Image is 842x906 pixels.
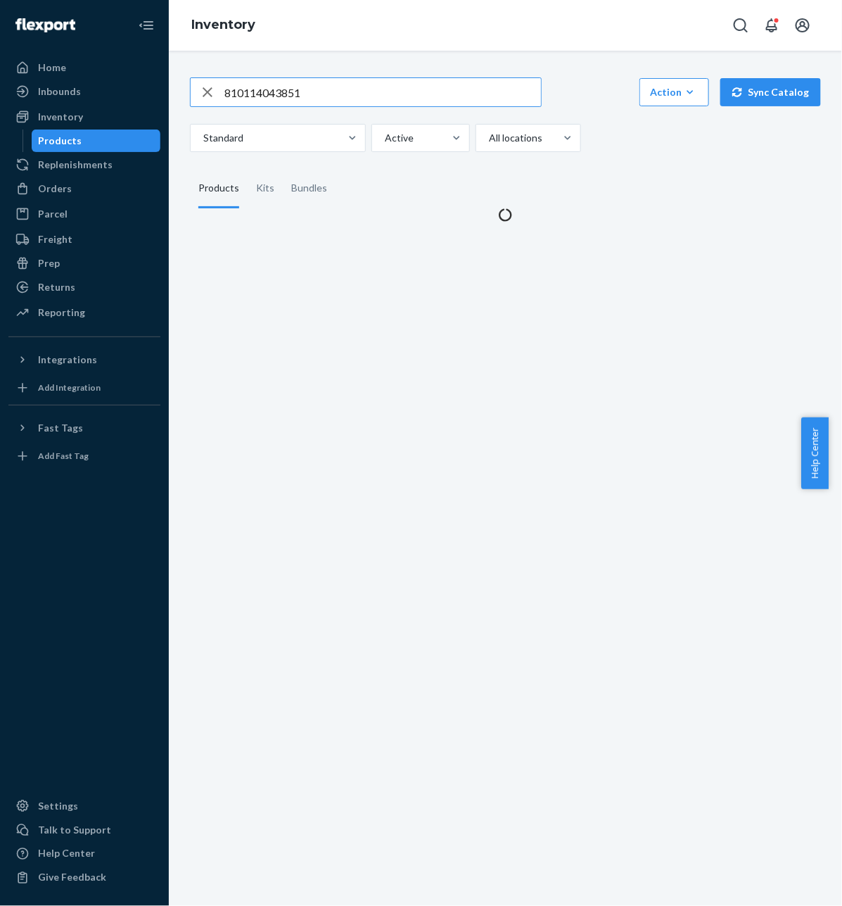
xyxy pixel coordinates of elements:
div: Inbounds [38,84,81,99]
a: Replenishments [8,153,160,176]
div: Add Integration [38,382,101,394]
div: Settings [38,799,78,813]
input: All locations [487,131,489,145]
div: Help Center [38,847,95,861]
div: Integrations [38,353,97,367]
div: Prep [38,256,60,270]
a: Parcel [8,203,160,225]
div: Parcel [38,207,68,221]
button: Give Feedback [8,867,160,889]
div: Talk to Support [38,823,111,837]
button: Integrations [8,348,160,371]
input: Search inventory by name or sku [224,78,541,106]
button: Close Navigation [132,11,160,39]
a: Products [32,130,161,152]
ol: breadcrumbs [180,5,267,46]
a: Reporting [8,301,160,324]
div: Add Fast Tag [38,450,89,462]
a: Inbounds [8,80,160,103]
input: Active [383,131,385,145]
div: Freight [38,232,72,246]
div: Orders [38,182,72,196]
div: Inventory [38,110,83,124]
a: Add Integration [8,377,160,399]
div: Home [38,61,66,75]
div: Returns [38,280,75,294]
div: Kits [256,169,274,208]
div: Reporting [38,306,85,320]
a: Add Fast Tag [8,445,160,467]
a: Talk to Support [8,819,160,841]
input: Standard [202,131,203,145]
div: Fast Tags [38,421,83,435]
button: Action [639,78,709,106]
button: Open Search Box [727,11,755,39]
button: Sync Catalog [720,78,821,106]
a: Prep [8,252,160,275]
button: Open notifications [758,11,786,39]
div: Bundles [291,169,327,208]
button: Fast Tags [8,417,160,439]
div: Products [198,169,239,208]
button: Open account menu [789,11,817,39]
a: Returns [8,276,160,298]
div: Replenishments [38,158,113,172]
img: Flexport logo [15,18,75,32]
button: Help Center [801,417,829,489]
a: Home [8,56,160,79]
a: Inventory [191,17,255,32]
a: Help Center [8,843,160,865]
div: Give Feedback [38,871,106,885]
a: Orders [8,177,160,200]
a: Freight [8,228,160,251]
a: Settings [8,795,160,817]
div: Products [39,134,82,148]
div: Action [650,85,699,99]
a: Inventory [8,106,160,128]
